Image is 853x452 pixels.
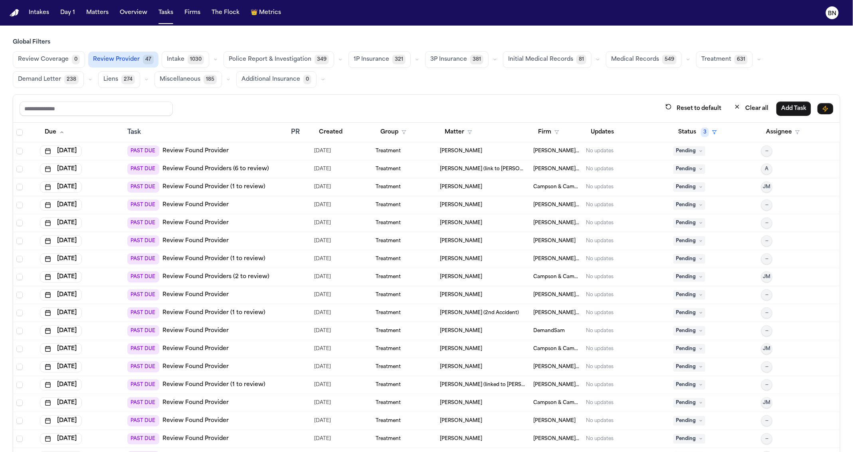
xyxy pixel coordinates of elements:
span: Medical Records [611,56,659,64]
button: Additional Insurance0 [236,71,317,88]
button: 3P Insurance381 [425,51,489,68]
span: Treatment [701,56,731,64]
span: 631 [734,55,748,64]
button: Police Report & Investigation349 [224,51,334,68]
span: Miscellaneous [160,76,200,84]
button: Miscellaneous185 [154,71,222,88]
button: Matters [83,6,112,20]
button: Review Provider47 [88,52,158,68]
span: Review Coverage [18,56,69,64]
button: Demand Letter238 [13,71,84,88]
button: Initial Medical Records81 [503,51,592,68]
h3: Global Filters [13,38,840,46]
span: 238 [64,75,79,84]
button: Immediate Task [817,103,833,114]
button: Review Coverage0 [13,51,85,68]
button: Intakes [26,6,52,20]
button: Treatment631 [696,51,753,68]
button: 1P Insurance321 [348,51,411,68]
button: Day 1 [57,6,78,20]
span: Intake [167,56,184,64]
button: Intake1030 [162,51,209,68]
span: 349 [315,55,329,64]
span: 1P Insurance [354,56,389,64]
span: 321 [392,55,406,64]
span: Liens [103,76,118,84]
button: crownMetrics [247,6,284,20]
span: 274 [121,75,135,84]
span: 1030 [188,55,204,64]
span: 0 [303,75,311,84]
span: Additional Insurance [241,76,300,84]
span: 81 [576,55,586,64]
span: Demand Letter [18,76,61,84]
button: Tasks [155,6,176,20]
span: 185 [204,75,217,84]
span: 381 [470,55,483,64]
span: 47 [143,55,154,64]
span: Initial Medical Records [508,56,573,64]
button: Medical Records549 [606,51,682,68]
button: Add Task [776,102,811,116]
img: Finch Logo [10,9,19,17]
button: Overview [117,6,150,20]
span: 549 [662,55,677,64]
span: Police Report & Investigation [229,56,311,64]
span: 3P Insurance [430,56,467,64]
span: 0 [72,55,80,64]
button: Reset to default [661,101,726,116]
span: Review Provider [93,56,140,64]
button: Firms [181,6,204,20]
a: Home [10,9,19,17]
button: Clear all [729,101,773,116]
button: Liens274 [98,71,140,88]
button: The Flock [208,6,243,20]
